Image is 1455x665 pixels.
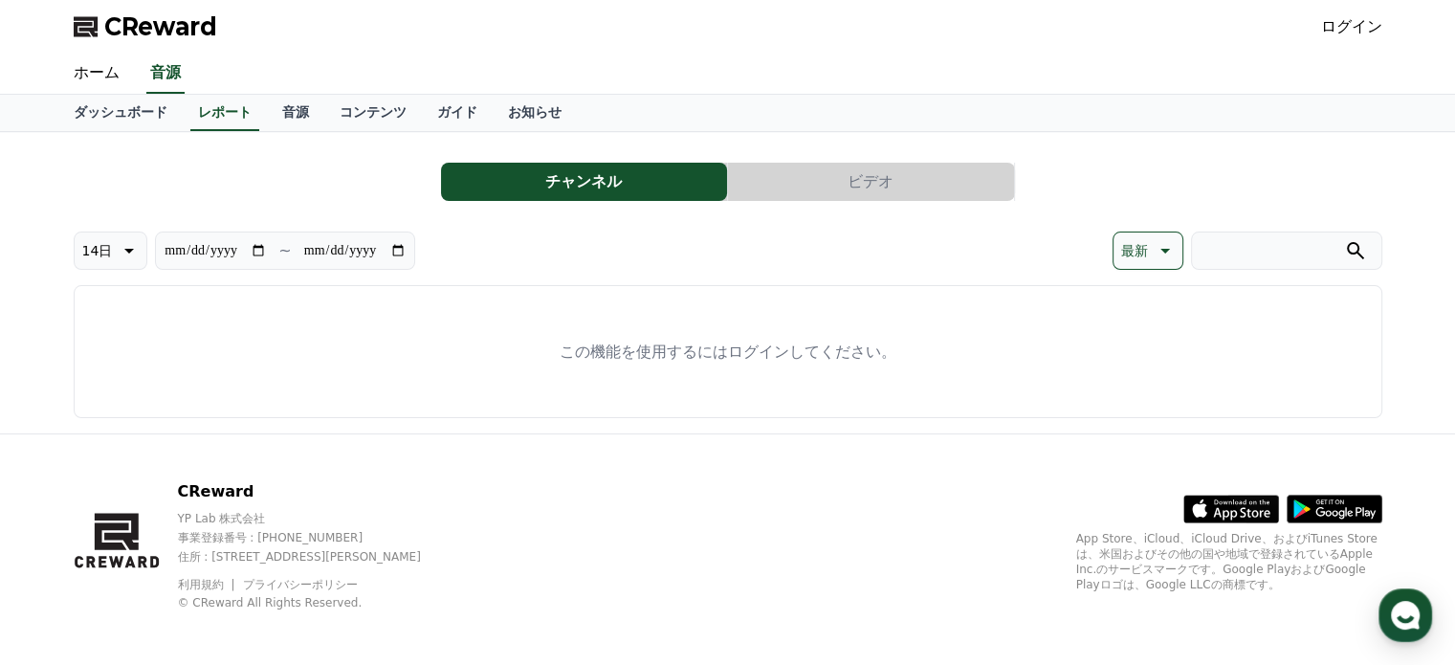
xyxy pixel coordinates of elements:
a: お知らせ [493,95,577,131]
a: ビデオ [728,163,1015,201]
p: YP Lab 株式会社 [177,511,453,526]
a: Settings [247,506,367,554]
a: ホーム [58,54,135,94]
a: 利用規約 [177,578,237,591]
p: ~ [278,239,291,262]
a: ガイド [422,95,493,131]
button: チャンネル [441,163,727,201]
a: Home [6,506,126,554]
a: CReward [74,11,217,42]
a: ダッシュボード [58,95,183,131]
a: 音源 [267,95,324,131]
span: Home [49,535,82,550]
p: 住所 : [STREET_ADDRESS][PERSON_NAME] [177,549,453,565]
p: 事業登録番号 : [PHONE_NUMBER] [177,530,453,545]
p: 14日 [82,237,113,264]
a: コンテンツ [324,95,422,131]
a: チャンネル [441,163,728,201]
a: Messages [126,506,247,554]
button: ビデオ [728,163,1014,201]
a: ログイン [1321,15,1382,38]
p: © CReward All Rights Reserved. [177,595,453,610]
button: 14日 [74,232,148,270]
p: CReward [177,480,453,503]
button: 最新 [1113,232,1183,270]
p: App Store、iCloud、iCloud Drive、およびiTunes Storeは、米国およびその他の国や地域で登録されているApple Inc.のサービスマークです。Google P... [1076,531,1382,592]
p: 最新 [1121,237,1148,264]
a: 音源 [146,54,185,94]
p: この機能を使用するにはログインしてください。 [560,341,896,364]
span: Messages [159,536,215,551]
a: レポート [190,95,259,131]
a: プライバシーポリシー [243,578,358,591]
span: CReward [104,11,217,42]
span: Settings [283,535,330,550]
